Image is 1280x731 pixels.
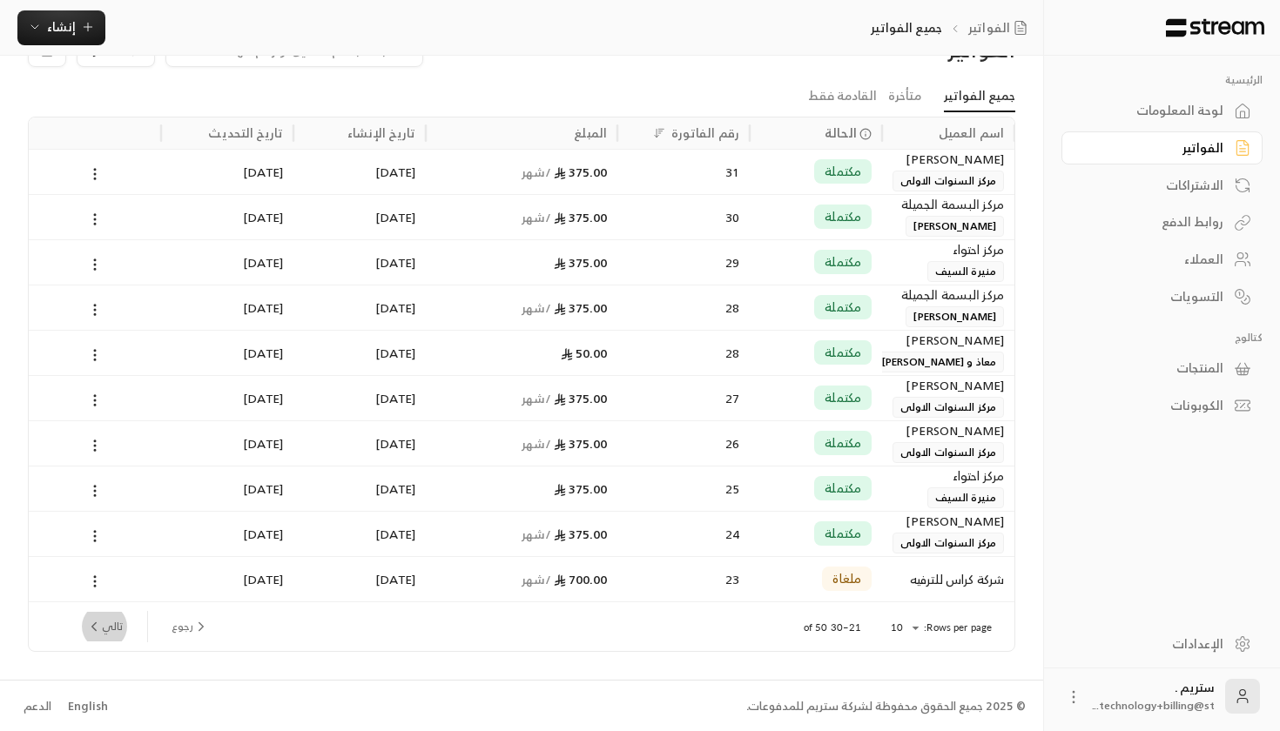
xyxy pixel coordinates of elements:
a: جميع الفواتير [944,81,1015,112]
button: Sort [649,123,670,144]
span: مكتملة [825,434,861,452]
div: [DATE] [304,557,415,601]
span: technology+billing@st... [1093,696,1215,714]
span: فلاتر [93,44,120,56]
div: اسم العميل [939,122,1004,144]
a: الاشتراكات [1061,168,1263,202]
p: جميع الفواتير [871,19,942,37]
div: 29 [628,240,739,285]
a: متأخرة [888,81,921,111]
div: [DATE] [304,376,415,420]
div: رقم الفاتورة [671,122,739,144]
div: © 2025 جميع الحقوق محفوظة لشركة ستريم للمدفوعات. [746,698,1026,715]
div: [PERSON_NAME] [893,512,1004,531]
p: 21–30 of 50 [804,620,861,634]
div: تاريخ التحديث [208,122,283,144]
div: 10 [882,617,924,639]
div: [DATE] [172,466,283,511]
div: تاريخ الإنشاء [347,122,415,144]
div: [PERSON_NAME] [893,376,1004,395]
div: مركز احتواء [893,240,1004,259]
div: [PERSON_NAME] [893,150,1004,169]
div: 31 [628,150,739,194]
span: / شهر [522,297,552,319]
span: / شهر [522,523,552,545]
div: 26 [628,421,739,466]
div: 700.00 [436,557,607,601]
div: ستريم . [1093,679,1215,714]
div: 24 [628,512,739,556]
div: [DATE] [172,195,283,239]
span: الحالة [825,124,857,142]
div: شركة كراس للترفيه [893,557,1004,601]
span: مركز السنوات الاولى [893,442,1004,463]
div: 375.00 [436,466,607,511]
div: [DATE] [304,466,415,511]
img: Logo [1164,18,1266,37]
span: مكتملة [825,389,861,406]
div: [DATE] [172,331,283,375]
div: [DATE] [172,421,283,466]
span: / شهر [522,206,552,228]
span: منيرة السيف [927,261,1004,282]
a: التسويات [1061,279,1263,313]
div: [DATE] [304,150,415,194]
div: 375.00 [436,195,607,239]
div: ﻣﺮﻛﺰ ﺍﻟﺒﺴﻤﺔ ﺍﻟﺠﻤﻴﻠﺔ [893,195,1004,214]
button: next page [79,612,130,641]
p: Rows per page: [924,620,992,634]
div: 50.00 [436,331,607,375]
a: الكوبونات [1061,389,1263,423]
span: / شهر [522,568,552,590]
div: [PERSON_NAME] [893,421,1004,440]
div: 375.00 [436,421,607,466]
a: العملاء [1061,243,1263,277]
span: [PERSON_NAME] [906,306,1004,327]
span: مركز السنوات الاولى [893,397,1004,418]
span: ملغاة [832,570,861,587]
a: المنتجات [1061,352,1263,386]
div: [DATE] [172,557,283,601]
div: 375.00 [436,285,607,330]
a: الفواتير [1061,131,1263,165]
a: لوحة المعلومات [1061,94,1263,128]
div: 25 [628,466,739,511]
button: إنشاء [17,10,105,45]
span: [PERSON_NAME] [906,216,1004,237]
span: مكتملة [825,163,861,180]
a: الإعدادات [1061,627,1263,661]
div: 30 [628,195,739,239]
div: [DATE] [304,331,415,375]
div: مركز احتواء [893,466,1004,486]
span: مركز السنوات الاولى [893,533,1004,553]
div: 23 [628,557,739,601]
span: مكتملة [825,344,861,361]
div: [DATE] [172,150,283,194]
div: روابط الدفع [1083,213,1223,231]
div: الاشتراكات [1083,177,1223,194]
div: الإعدادات [1083,635,1223,653]
p: الرئيسية [1061,73,1263,87]
span: معاذ و [PERSON_NAME] [874,352,1004,372]
span: مركز السنوات الاولى [893,171,1004,191]
div: 27 [628,376,739,420]
div: [DATE] [172,376,283,420]
span: مكتملة [825,525,861,542]
span: إنشاء [47,16,76,37]
a: روابط الدفع [1061,205,1263,239]
div: 28 [628,285,739,330]
div: [PERSON_NAME] [893,331,1004,350]
div: لوحة المعلومات [1083,102,1223,119]
div: [DATE] [172,240,283,285]
div: 375.00 [436,376,607,420]
span: منيرة السيف [927,487,1004,508]
div: English [68,698,108,715]
div: [DATE] [304,285,415,330]
p: كتالوج [1061,331,1263,345]
nav: breadcrumb [871,19,1034,37]
div: [DATE] [304,512,415,556]
button: previous page [165,612,216,641]
div: 375.00 [436,240,607,285]
div: 375.00 [436,150,607,194]
div: 375.00 [436,512,607,556]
